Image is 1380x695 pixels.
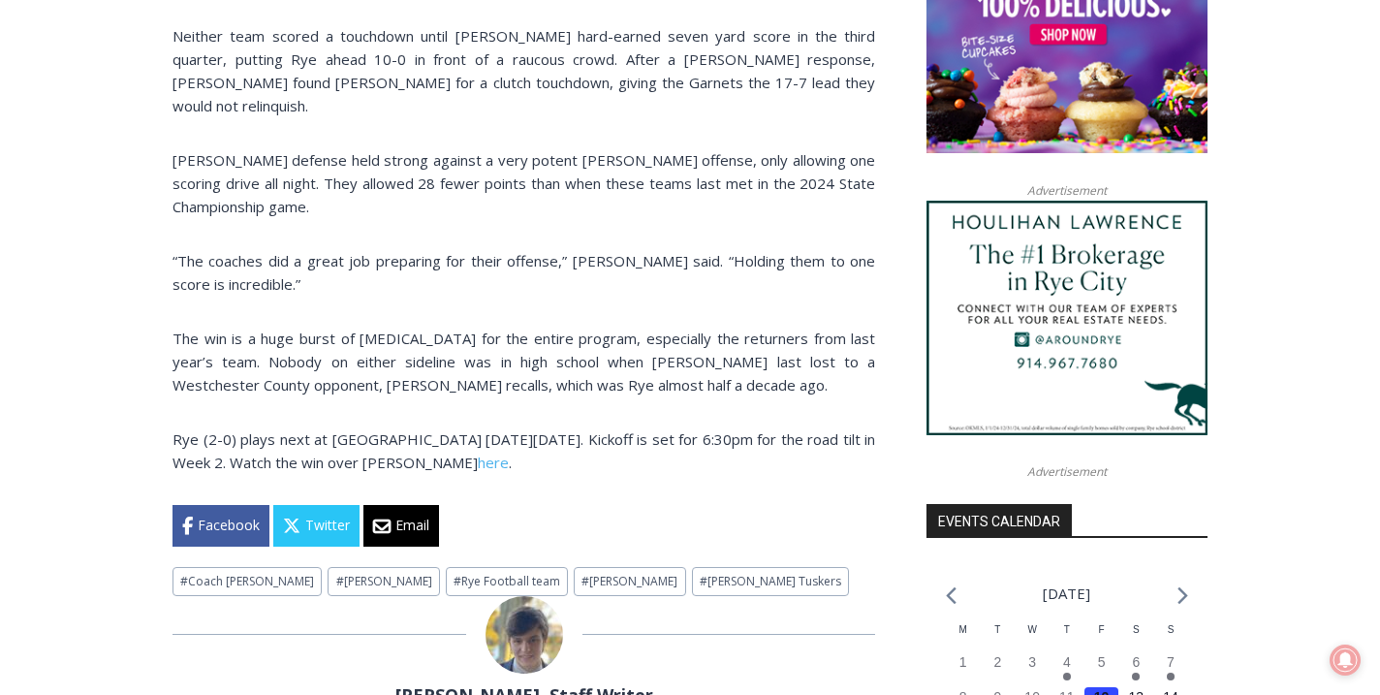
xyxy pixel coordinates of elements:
div: Wednesday [1015,622,1050,652]
span: Open Tues. - Sun. [PHONE_NUMBER] [6,200,190,273]
li: [DATE] [1043,581,1090,607]
img: Houlihan Lawrence The #1 Brokerage in Rye City [926,201,1207,435]
time: 7 [1167,654,1175,670]
time: 1 [959,654,967,670]
div: Tuesday [981,622,1016,652]
button: 1 [946,652,981,687]
a: here [478,453,509,472]
img: (PHOTO: MyRye.com 2024 Head Intern, Editor and now Staff Writer Charlie Morris. Contributed.)Char... [486,596,563,674]
div: Saturday [1118,622,1153,652]
span: Advertisement [1008,181,1126,200]
a: Open Tues. - Sun. [PHONE_NUMBER] [1,195,195,241]
div: 2 [203,164,211,183]
span: M [959,624,967,635]
div: Thursday [1050,622,1084,652]
span: Intern @ [DOMAIN_NAME] [507,193,898,237]
div: Monday [946,622,981,652]
button: 3 [1015,652,1050,687]
span: # [700,573,707,589]
span: # [180,573,188,589]
button: 7 Has events [1153,652,1188,687]
p: “The coaches did a great job preparing for their offense,” [PERSON_NAME] said. “Holding them to o... [172,249,875,296]
button: 6 Has events [1118,652,1153,687]
span: F [1099,624,1105,635]
em: Has events [1167,673,1175,680]
div: "[PERSON_NAME]'s draw is the fine variety of pristine raw fish kept on hand" [199,121,275,232]
div: / [216,164,221,183]
h4: [PERSON_NAME] Read Sanctuary Fall Fest: [DATE] [16,195,248,239]
div: "We would have speakers with experience in local journalism speak to us about their experiences a... [489,1,916,188]
span: # [581,573,589,589]
span: W [1027,624,1036,635]
time: 2 [994,654,1002,670]
p: The win is a huge burst of [MEDICAL_DATA] for the entire program, especially the returners from l... [172,327,875,396]
button: 5 [1084,652,1119,687]
div: 6 [226,164,235,183]
a: #Coach [PERSON_NAME] [172,567,322,597]
button: 4 Has events [1050,652,1084,687]
time: 5 [1098,654,1106,670]
span: # [454,573,461,589]
a: Intern @ [DOMAIN_NAME] [466,188,939,241]
em: Has events [1063,673,1071,680]
button: 2 [981,652,1016,687]
span: T [1064,624,1070,635]
a: Previous month [946,586,957,605]
a: #[PERSON_NAME] [328,567,439,597]
a: Facebook [172,505,269,546]
time: 4 [1063,654,1071,670]
a: Twitter [273,505,360,546]
div: Birds of Prey: Falcon and hawk demos [203,57,270,159]
a: #[PERSON_NAME] Tuskers [692,567,849,597]
a: Next month [1177,586,1188,605]
span: T [994,624,1000,635]
div: Friday [1084,622,1119,652]
a: Email [363,505,439,546]
p: Neither team scored a touchdown until [PERSON_NAME] hard-earned seven yard score in the third qua... [172,24,875,117]
span: S [1133,624,1140,635]
a: #[PERSON_NAME] [574,567,685,597]
span: Advertisement [1008,462,1126,481]
span: S [1168,624,1175,635]
p: Rye (2-0) plays next at [GEOGRAPHIC_DATA] [DATE][DATE]. Kickoff is set for 6:30pm for the road ti... [172,427,875,474]
p: [PERSON_NAME] defense held strong against a very potent [PERSON_NAME] offense, only allowing one ... [172,148,875,218]
em: Has events [1132,673,1140,680]
div: Sunday [1153,622,1188,652]
h2: Events Calendar [926,504,1072,537]
a: #Rye Football team [446,567,568,597]
a: [PERSON_NAME] Read Sanctuary Fall Fest: [DATE] [1,193,280,241]
span: # [336,573,344,589]
time: 3 [1028,654,1036,670]
time: 6 [1132,654,1140,670]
